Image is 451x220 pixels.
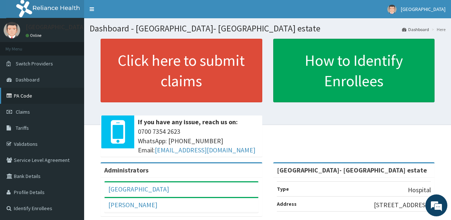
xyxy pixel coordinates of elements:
[108,201,157,209] a: [PERSON_NAME]
[16,60,53,67] span: Switch Providers
[402,26,429,33] a: Dashboard
[90,24,446,33] h1: Dashboard - [GEOGRAPHIC_DATA]- [GEOGRAPHIC_DATA] estate
[4,22,20,38] img: User Image
[26,33,43,38] a: Online
[108,185,169,193] a: [GEOGRAPHIC_DATA]
[277,166,427,174] strong: [GEOGRAPHIC_DATA]- [GEOGRAPHIC_DATA] estate
[14,37,30,55] img: d_794563401_company_1708531726252_794563401
[387,5,396,14] img: User Image
[277,186,289,192] b: Type
[38,41,123,50] div: Chat with us now
[16,76,40,83] span: Dashboard
[101,39,262,102] a: Click here to submit claims
[26,24,86,30] p: [GEOGRAPHIC_DATA]
[104,166,149,174] b: Administrators
[16,125,29,131] span: Tariffs
[16,109,30,115] span: Claims
[374,200,431,210] p: [STREET_ADDRESS]
[430,26,446,33] li: Here
[155,146,255,154] a: [EMAIL_ADDRESS][DOMAIN_NAME]
[120,4,138,21] div: Minimize live chat window
[138,118,238,126] b: If you have any issue, reach us on:
[42,64,101,138] span: We're online!
[401,6,446,12] span: [GEOGRAPHIC_DATA]
[273,39,435,102] a: How to Identify Enrollees
[277,201,297,207] b: Address
[408,185,431,195] p: Hospital
[138,127,259,155] span: 0700 7354 2623 WhatsApp: [PHONE_NUMBER] Email:
[4,144,139,170] textarea: Type your message and hit 'Enter'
